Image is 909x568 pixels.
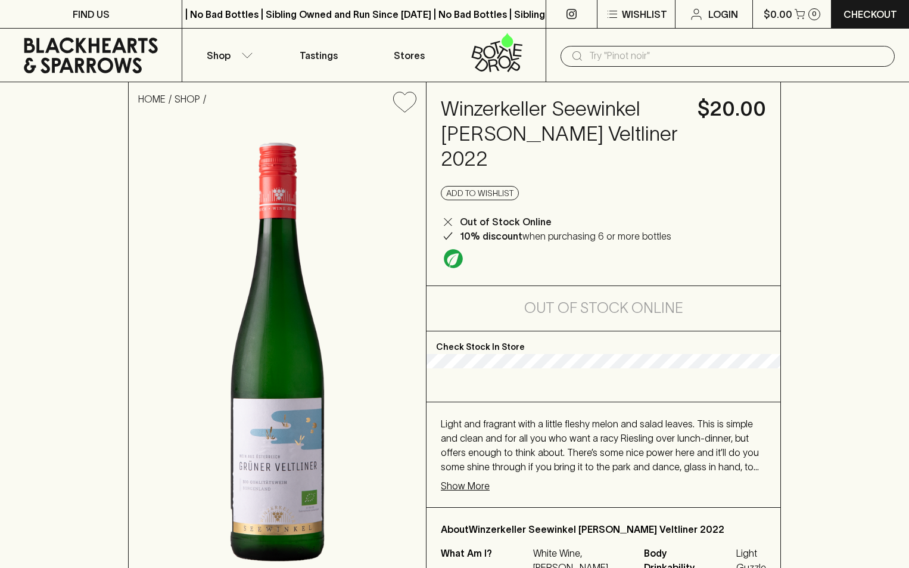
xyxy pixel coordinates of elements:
[182,29,273,82] button: Shop
[524,299,683,318] h5: Out of Stock Online
[207,48,231,63] p: Shop
[460,231,522,241] b: 10% discount
[441,418,759,486] span: Light and fragrant with a little fleshy melon and salad leaves. This is simple and clean and for ...
[441,97,683,172] h4: Winzerkeller Seewinkel [PERSON_NAME] Veltliner 2022
[644,546,733,560] span: Body
[764,7,792,21] p: $0.00
[175,94,200,104] a: SHOP
[300,48,338,63] p: Tastings
[364,29,454,82] a: Stores
[460,229,671,243] p: when purchasing 6 or more bottles
[460,215,552,229] p: Out of Stock Online
[736,546,766,560] span: Light
[589,46,885,66] input: Try "Pinot noir"
[388,87,421,117] button: Add to wishlist
[843,7,897,21] p: Checkout
[394,48,425,63] p: Stores
[698,97,766,122] h4: $20.00
[441,246,466,271] a: Organic
[273,29,364,82] a: Tastings
[427,331,780,354] p: Check Stock In Store
[708,7,738,21] p: Login
[73,7,110,21] p: FIND US
[441,522,766,536] p: About Winzerkeller Seewinkel [PERSON_NAME] Veltliner 2022
[441,479,490,493] p: Show More
[812,11,817,17] p: 0
[138,94,166,104] a: HOME
[622,7,667,21] p: Wishlist
[444,249,463,268] img: Organic
[441,186,519,200] button: Add to wishlist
